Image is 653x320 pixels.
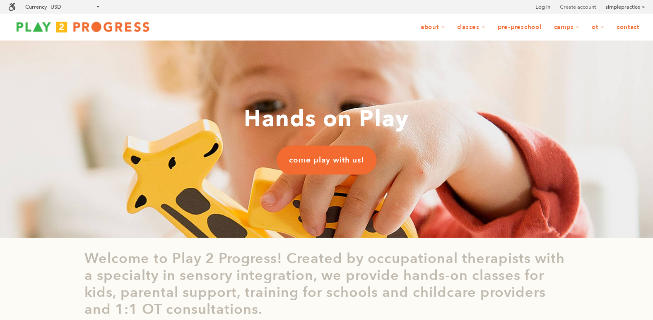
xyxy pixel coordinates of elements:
a: About [415,19,450,35]
a: Camps [549,19,585,35]
label: Currency [25,4,47,10]
p: Welcome to Play 2 Progress! Created by occupational therapists with a specialty in sensory integr... [84,250,569,318]
a: Create account [560,3,596,11]
a: Log in [535,3,550,11]
a: OT [586,19,610,35]
span: come play with us! [289,155,364,165]
a: come play with us! [277,146,376,174]
a: Contact [611,19,645,35]
a: Pre-Preschool [492,19,547,35]
img: Play2Progress logo [8,19,157,35]
a: Classes [452,19,491,35]
a: simplepractice > [605,3,645,11]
